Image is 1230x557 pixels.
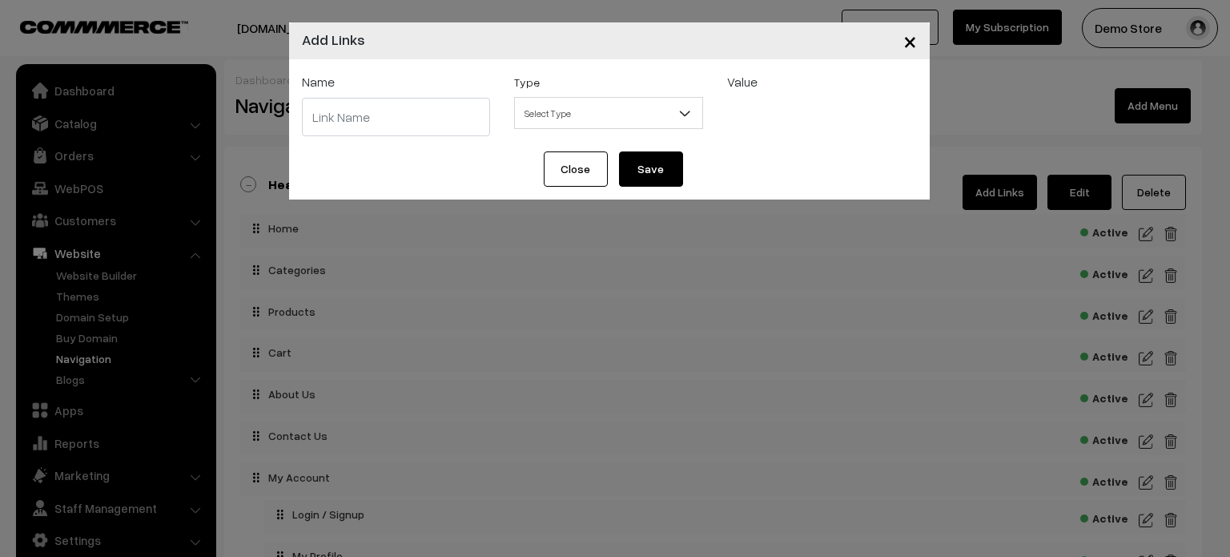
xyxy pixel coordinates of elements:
[727,72,758,91] label: Value
[515,99,702,127] span: Select Type
[619,151,683,187] button: Save
[903,26,917,55] span: ×
[514,74,540,91] label: Type
[302,72,335,91] label: Name
[514,97,703,129] span: Select Type
[302,98,491,136] input: Link Name
[544,151,608,187] button: Close
[890,16,930,66] button: Close
[302,29,365,50] h4: Add Links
